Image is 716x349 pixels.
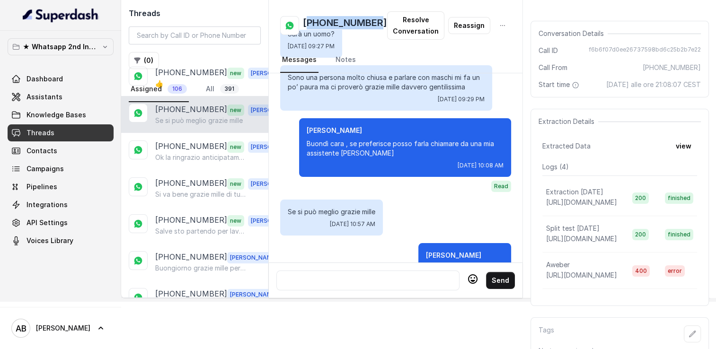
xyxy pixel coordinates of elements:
[27,128,54,138] span: Threads
[539,63,567,72] span: Call From
[129,77,261,102] nav: Tabs
[227,105,244,116] span: new
[632,192,649,204] span: 200
[155,227,246,236] p: Salve sto partendo per lavoro e non potrò mettermi in contatto ,per favore sarà questione di un m...
[155,263,246,273] p: Buongiorno grazie mille per aver avvisato ... Ti chiediamo, se possibile, di rispondere al messag...
[288,73,485,92] p: Sono una persona molto chiusa e parlare con maschi mi fa un po’ paura ma ci proverò grazie mille ...
[8,232,114,249] a: Voices Library
[670,138,697,155] button: view
[8,160,114,177] a: Campaigns
[168,84,187,94] span: 106
[546,260,570,270] p: Aweber
[129,52,159,69] button: (0)
[539,80,581,89] span: Start time
[27,110,86,120] span: Knowledge Bases
[665,229,693,240] span: finished
[606,80,701,89] span: [DATE] alle ore 21:08:07 CEST
[589,46,701,55] span: f6b6f07d0ee26737598bd6c25b2b7e22
[27,92,62,102] span: Assistants
[227,252,280,263] span: [PERSON_NAME]
[288,207,375,217] p: Se si può meglio grazie mille
[129,26,261,44] input: Search by Call ID or Phone Number
[227,178,244,190] span: new
[155,140,227,153] p: [PHONE_NUMBER]
[220,84,239,94] span: 391
[546,297,559,306] p: test
[248,141,301,153] span: [PERSON_NAME]
[27,146,57,156] span: Contacts
[542,141,591,151] span: Extracted Data
[539,46,558,55] span: Call ID
[155,116,243,125] p: Se si può meglio grazie mille
[632,265,650,277] span: 400
[129,77,189,102] a: Assigned106
[330,220,375,228] span: [DATE] 10:57 AM
[8,142,114,159] a: Contacts
[8,214,114,231] a: API Settings
[23,41,98,52] p: ★ Whatsapp 2nd Inbound BM5
[248,105,301,116] span: [PERSON_NAME]
[307,139,504,158] p: Buondì cara , se preferisce posso farla chiamare da una mia assistente [PERSON_NAME]
[546,224,600,233] p: Split test [DATE]
[458,162,504,169] span: [DATE] 10:08 AM
[129,8,261,19] h2: Threads
[227,215,244,227] span: new
[334,47,358,73] a: Notes
[8,70,114,87] a: Dashboard
[8,315,114,341] a: [PERSON_NAME]
[248,178,301,190] span: [PERSON_NAME]
[248,215,301,227] span: [PERSON_NAME]
[542,162,697,172] p: Logs ( 4 )
[36,323,90,333] span: [PERSON_NAME]
[8,88,114,105] a: Assistants
[280,47,511,73] nav: Tabs
[27,200,68,209] span: Integrations
[546,198,617,206] span: [URL][DOMAIN_NAME]
[665,265,685,277] span: error
[8,196,114,213] a: Integrations
[16,323,27,333] text: AB
[387,11,444,40] button: Resolve Conversation
[546,235,617,243] span: [URL][DOMAIN_NAME]
[227,141,244,153] span: new
[539,29,608,38] span: Conversation Details
[155,251,227,263] p: [PHONE_NUMBER]
[426,251,504,260] p: [PERSON_NAME]
[303,16,387,35] h2: [PHONE_NUMBER]
[8,106,114,123] a: Knowledge Bases
[438,96,485,103] span: [DATE] 09:29 PM
[155,190,246,199] p: Si va bene grazie mille di tutto🥰buonagiornata
[155,177,227,190] p: [PHONE_NUMBER]
[155,214,227,227] p: [PHONE_NUMBER]
[280,47,318,73] a: Messages
[8,124,114,141] a: Threads
[546,187,603,197] p: Extraction [DATE]
[27,218,68,227] span: API Settings
[8,178,114,195] a: Pipelines
[491,181,511,192] span: Read
[539,117,598,126] span: Extraction Details
[8,38,114,55] button: ★ Whatsapp 2nd Inbound BM5
[155,288,227,300] p: [PHONE_NUMBER]
[27,74,63,84] span: Dashboard
[307,126,504,135] p: [PERSON_NAME]
[227,289,280,300] span: [PERSON_NAME]
[204,77,241,102] a: All391
[27,164,64,174] span: Campaigns
[27,236,73,245] span: Voices Library
[539,325,554,342] p: Tags
[23,8,99,23] img: light.svg
[486,272,515,289] button: Send
[155,153,246,162] p: Ok la ringrazio anticipatamente. Buona giornata 🤗
[665,192,693,204] span: finished
[632,229,649,240] span: 200
[27,182,57,192] span: Pipelines
[448,17,490,34] button: Reassign
[643,63,701,72] span: [PHONE_NUMBER]
[546,271,617,279] span: [URL][DOMAIN_NAME]
[155,104,227,116] p: [PHONE_NUMBER]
